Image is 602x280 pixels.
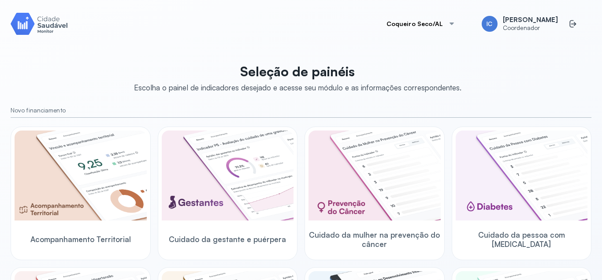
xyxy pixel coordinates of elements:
[162,131,294,220] img: pregnants.png
[169,235,286,244] span: Cuidado da gestante e puérpera
[134,63,461,79] p: Seleção de painéis
[134,83,461,92] div: Escolha o painel de indicadores desejado e acesse seu módulo e as informações correspondentes.
[376,15,466,33] button: Coqueiro Seco/AL
[308,230,441,249] span: Cuidado da mulher na prevenção do câncer
[30,235,131,244] span: Acompanhamento Territorial
[456,230,588,249] span: Cuidado da pessoa com [MEDICAL_DATA]
[11,107,591,114] small: Novo financiamento
[503,16,558,24] span: [PERSON_NAME]
[11,11,68,36] img: Logotipo do produto Monitor
[503,24,558,32] span: Coordenador
[15,131,147,220] img: territorial-monitoring.png
[456,131,588,220] img: diabetics.png
[308,131,441,220] img: woman-cancer-prevention-care.png
[487,20,492,28] span: IC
